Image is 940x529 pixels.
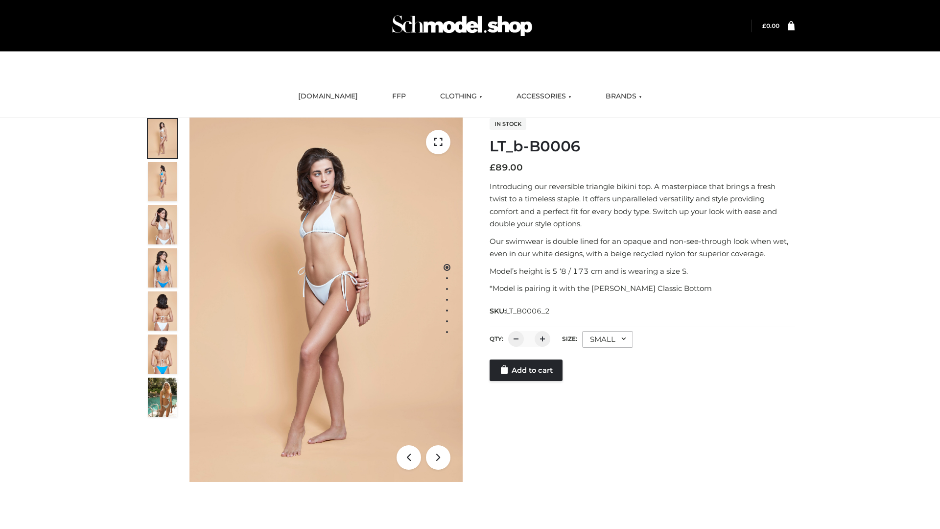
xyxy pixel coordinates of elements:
[490,235,795,260] p: Our swimwear is double lined for an opaque and non-see-through look when wet, even in our white d...
[582,331,633,348] div: SMALL
[506,307,550,315] span: LT_B0006_2
[762,22,779,29] bdi: 0.00
[490,335,503,342] label: QTY:
[490,360,563,381] a: Add to cart
[490,282,795,295] p: *Model is pairing it with the [PERSON_NAME] Classic Bottom
[389,6,536,45] img: Schmodel Admin 964
[385,86,413,107] a: FFP
[490,138,795,155] h1: LT_b-B0006
[762,22,779,29] a: £0.00
[189,118,463,482] img: LT_b-B0006
[490,180,795,230] p: Introducing our reversible triangle bikini top. A masterpiece that brings a fresh twist to a time...
[490,118,526,130] span: In stock
[562,335,577,342] label: Size:
[490,162,495,173] span: £
[490,265,795,278] p: Model’s height is 5 ‘8 / 173 cm and is wearing a size S.
[291,86,365,107] a: [DOMAIN_NAME]
[148,119,177,158] img: ArielClassicBikiniTop_CloudNine_AzureSky_OW114ECO_1-scaled.jpg
[598,86,649,107] a: BRANDS
[490,162,523,173] bdi: 89.00
[148,248,177,288] img: ArielClassicBikiniTop_CloudNine_AzureSky_OW114ECO_4-scaled.jpg
[148,335,177,374] img: ArielClassicBikiniTop_CloudNine_AzureSky_OW114ECO_8-scaled.jpg
[509,86,579,107] a: ACCESSORIES
[148,162,177,201] img: ArielClassicBikiniTop_CloudNine_AzureSky_OW114ECO_2-scaled.jpg
[148,378,177,417] img: Arieltop_CloudNine_AzureSky2.jpg
[148,205,177,244] img: ArielClassicBikiniTop_CloudNine_AzureSky_OW114ECO_3-scaled.jpg
[433,86,490,107] a: CLOTHING
[148,291,177,331] img: ArielClassicBikiniTop_CloudNine_AzureSky_OW114ECO_7-scaled.jpg
[490,305,551,317] span: SKU:
[762,22,766,29] span: £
